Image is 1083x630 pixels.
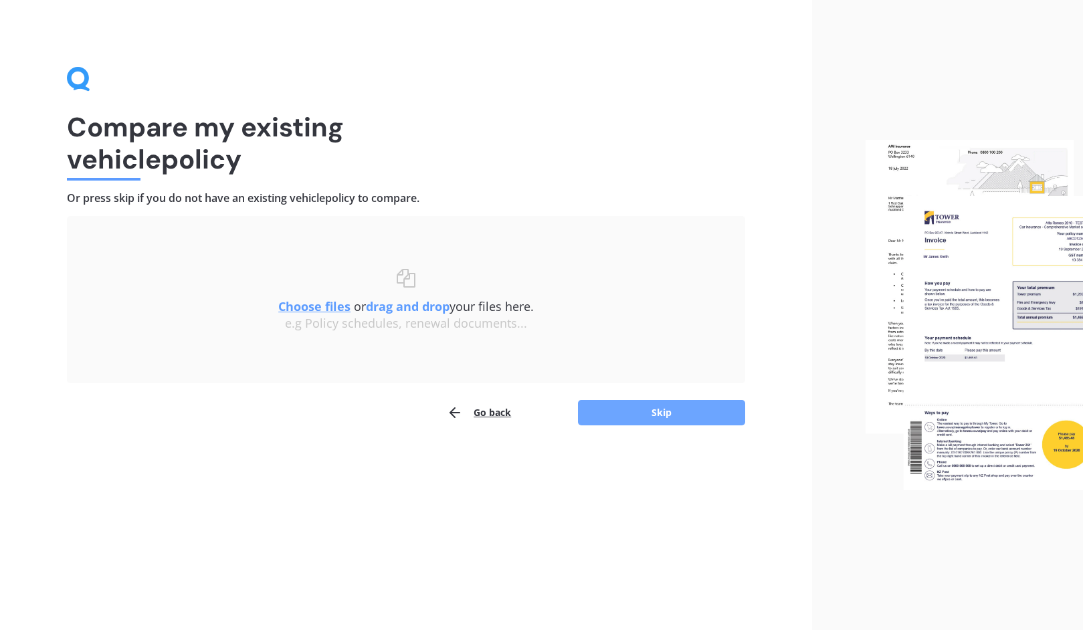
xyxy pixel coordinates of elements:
[278,298,351,314] u: Choose files
[366,298,450,314] b: drag and drop
[67,111,745,175] h1: Compare my existing vehicle policy
[447,399,511,426] button: Go back
[866,140,1083,490] img: files.webp
[278,298,534,314] span: or your files here.
[94,316,718,331] div: e.g Policy schedules, renewal documents...
[67,191,745,205] h4: Or press skip if you do not have an existing vehicle policy to compare.
[578,400,745,425] button: Skip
